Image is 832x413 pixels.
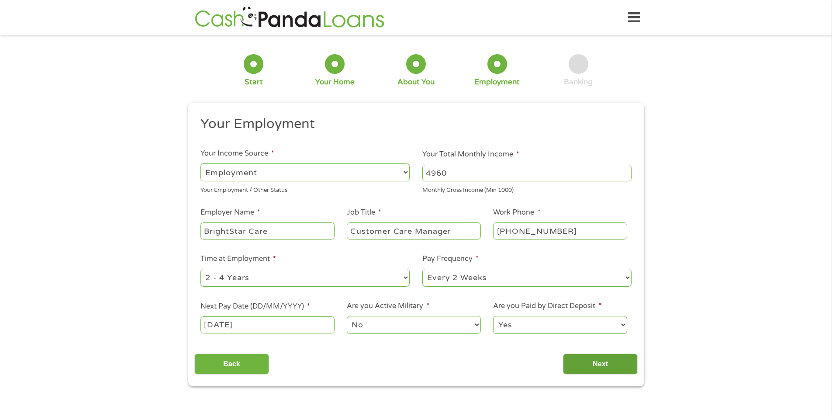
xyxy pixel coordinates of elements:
label: Are you Active Military [347,302,429,311]
div: Start [245,77,263,87]
div: Your Employment / Other Status [200,183,410,195]
label: Time at Employment [200,254,276,264]
label: Pay Frequency [422,254,479,264]
div: Your Home [315,77,355,87]
label: Your Income Source [200,149,274,158]
input: Use the arrow keys to pick a date [200,316,334,333]
input: Back [194,354,269,375]
input: 1800 [422,165,632,181]
div: Banking [564,77,593,87]
input: Walmart [200,222,334,239]
h2: Your Employment [200,115,625,133]
div: Employment [474,77,520,87]
input: Cashier [347,222,480,239]
label: Job Title [347,208,381,217]
label: Work Phone [493,208,540,217]
div: About You [397,77,435,87]
label: Next Pay Date (DD/MM/YYYY) [200,302,310,311]
input: Next [563,354,638,375]
img: GetLoanNow Logo [192,5,387,30]
label: Employer Name [200,208,260,217]
label: Are you Paid by Direct Deposit [493,302,601,311]
label: Your Total Monthly Income [422,150,519,159]
input: (231) 754-4010 [493,222,627,239]
div: Monthly Gross Income (Min 1000) [422,183,632,195]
